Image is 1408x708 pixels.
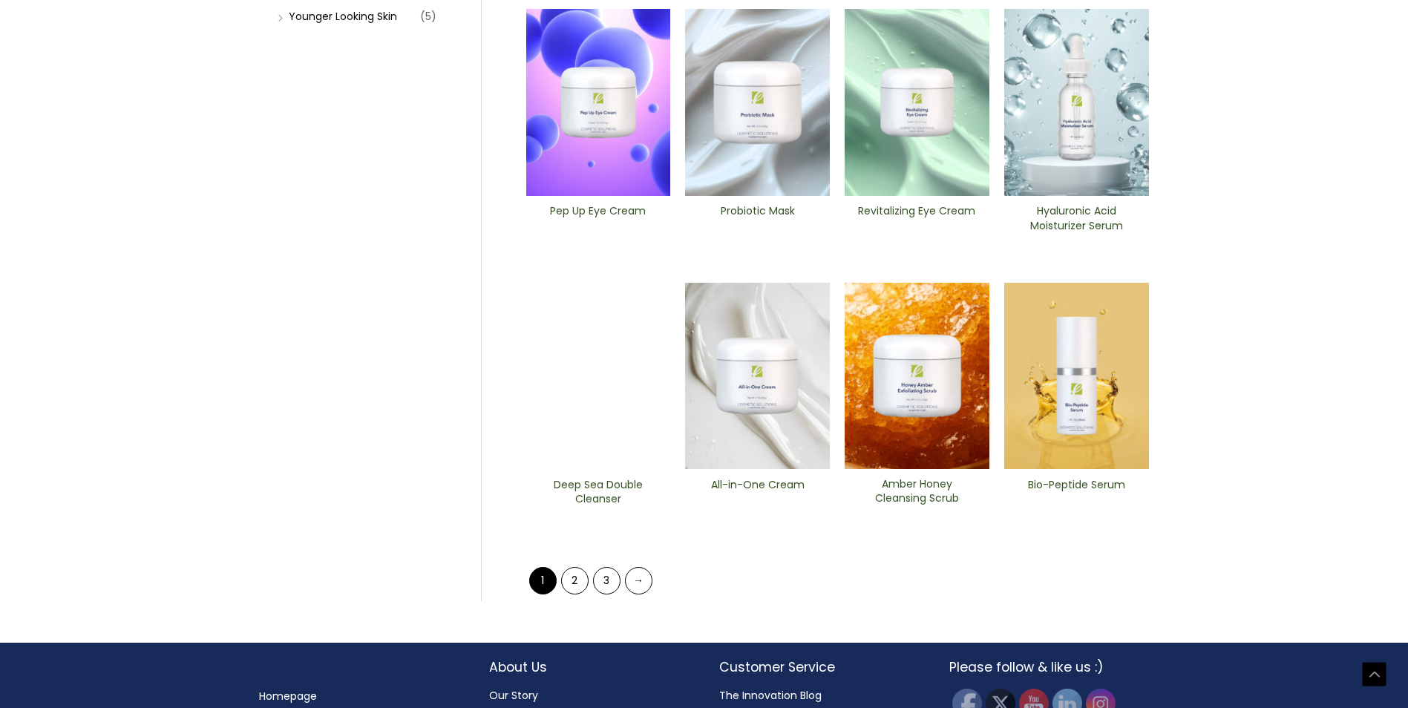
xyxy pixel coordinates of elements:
[1017,204,1136,232] h2: Hyaluronic Acid Moisturizer Serum
[698,478,817,506] h2: All-in-One ​Cream
[420,6,436,27] span: (5)
[719,658,920,677] h2: Customer Service
[698,204,817,237] a: Probiotic Mask
[593,567,620,594] a: Page 3
[1017,204,1136,237] a: Hyaluronic Acid Moisturizer Serum
[685,283,830,470] img: All In One Cream
[698,204,817,232] h2: Probiotic Mask
[857,477,977,505] h2: Amber Honey Cleansing Scrub
[625,567,652,594] a: →
[289,9,397,24] a: Younger Looking Skin
[857,477,977,511] a: Amber Honey Cleansing Scrub
[529,567,557,594] span: Page 1
[259,686,459,706] nav: Menu
[1017,478,1136,511] a: Bio-Peptide ​Serum
[1004,283,1149,470] img: Bio-Peptide ​Serum
[538,204,658,237] a: Pep Up Eye Cream
[719,688,822,703] a: The Innovation Blog
[489,658,690,677] h2: About Us
[1004,9,1149,196] img: Hyaluronic moisturizer Serum
[526,9,671,196] img: Pep Up Eye Cream
[949,658,1150,677] h2: Please follow & like us :)
[526,283,671,470] img: Deep Sea Double Cleanser
[259,689,317,704] a: Homepage
[845,283,989,469] img: Amber Honey Cleansing Scrub
[561,567,589,594] a: Page 2
[1017,478,1136,506] h2: Bio-Peptide ​Serum
[845,9,989,196] img: Revitalizing ​Eye Cream
[489,688,538,703] a: Our Story
[538,478,658,511] a: Deep Sea Double Cleanser
[857,204,977,232] h2: Revitalizing ​Eye Cream
[538,204,658,232] h2: Pep Up Eye Cream
[857,204,977,237] a: Revitalizing ​Eye Cream
[538,478,658,506] h2: Deep Sea Double Cleanser
[526,566,1149,601] nav: Product Pagination
[698,478,817,511] a: All-in-One ​Cream
[685,9,830,196] img: Probiotic Mask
